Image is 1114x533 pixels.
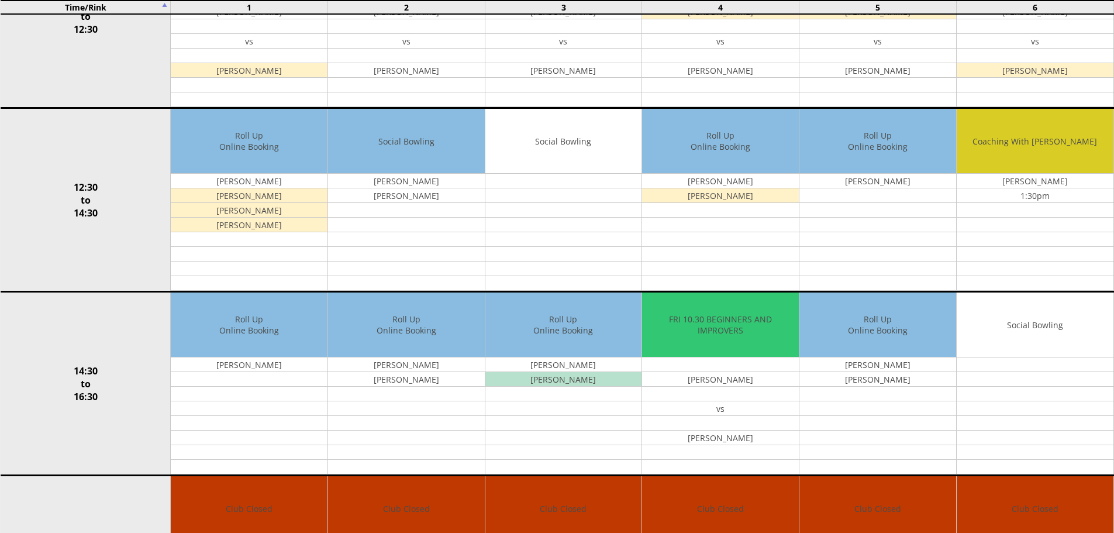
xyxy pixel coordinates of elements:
[957,63,1113,78] td: [PERSON_NAME]
[957,293,1113,357] td: Social Bowling
[957,109,1113,174] td: Coaching With [PERSON_NAME]
[957,174,1113,188] td: [PERSON_NAME]
[485,1,642,14] td: 3
[1,292,171,476] td: 14:30 to 16:30
[171,357,327,372] td: [PERSON_NAME]
[799,34,956,49] td: vs
[171,203,327,218] td: [PERSON_NAME]
[485,34,642,49] td: vs
[485,63,642,78] td: [PERSON_NAME]
[171,109,327,174] td: Roll Up Online Booking
[642,174,799,188] td: [PERSON_NAME]
[328,63,485,78] td: [PERSON_NAME]
[799,109,956,174] td: Roll Up Online Booking
[485,357,642,372] td: [PERSON_NAME]
[171,218,327,232] td: [PERSON_NAME]
[957,34,1113,49] td: vs
[956,1,1113,14] td: 6
[799,372,956,387] td: [PERSON_NAME]
[799,293,956,357] td: Roll Up Online Booking
[1,108,171,292] td: 12:30 to 14:30
[799,1,957,14] td: 5
[642,293,799,357] td: FRI 10.30 BEGINNERS AND IMPROVERS
[642,109,799,174] td: Roll Up Online Booking
[328,372,485,387] td: [PERSON_NAME]
[642,63,799,78] td: [PERSON_NAME]
[957,188,1113,203] td: 1:30pm
[171,34,327,49] td: vs
[171,1,328,14] td: 1
[799,63,956,78] td: [PERSON_NAME]
[171,174,327,188] td: [PERSON_NAME]
[642,188,799,203] td: [PERSON_NAME]
[328,174,485,188] td: [PERSON_NAME]
[485,372,642,387] td: [PERSON_NAME]
[328,357,485,372] td: [PERSON_NAME]
[171,188,327,203] td: [PERSON_NAME]
[1,1,171,14] td: Time/Rink
[171,63,327,78] td: [PERSON_NAME]
[799,357,956,372] td: [PERSON_NAME]
[642,1,799,14] td: 4
[642,372,799,387] td: [PERSON_NAME]
[642,431,799,445] td: [PERSON_NAME]
[642,401,799,416] td: vs
[328,293,485,357] td: Roll Up Online Booking
[485,293,642,357] td: Roll Up Online Booking
[328,188,485,203] td: [PERSON_NAME]
[328,109,485,174] td: Social Bowling
[642,34,799,49] td: vs
[799,174,956,188] td: [PERSON_NAME]
[328,34,485,49] td: vs
[327,1,485,14] td: 2
[171,293,327,357] td: Roll Up Online Booking
[485,109,642,174] td: Social Bowling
